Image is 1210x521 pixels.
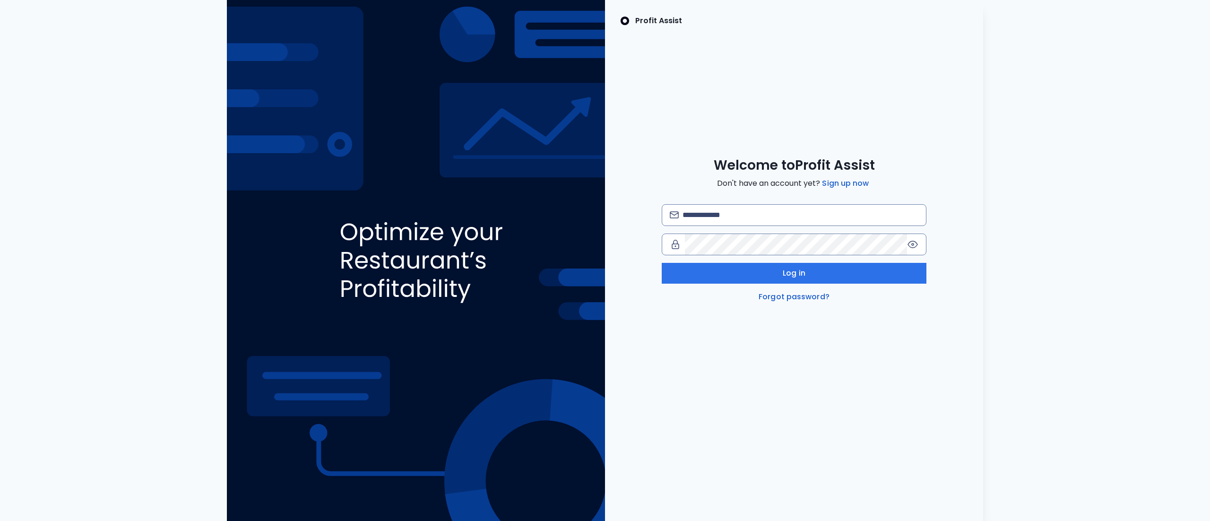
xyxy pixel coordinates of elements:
[717,178,871,189] span: Don't have an account yet?
[620,15,630,26] img: SpotOn Logo
[783,268,805,279] span: Log in
[662,263,926,284] button: Log in
[714,157,875,174] span: Welcome to Profit Assist
[757,291,831,303] a: Forgot password?
[820,178,871,189] a: Sign up now
[670,211,679,218] img: email
[635,15,682,26] p: Profit Assist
